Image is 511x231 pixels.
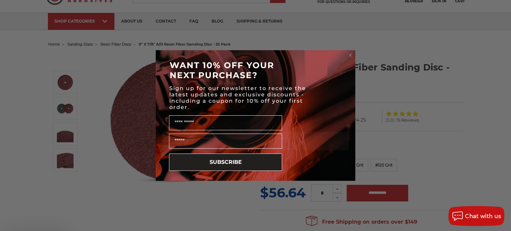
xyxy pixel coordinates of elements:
[347,52,354,58] button: Close dialog
[448,206,504,226] button: Chat with us
[169,154,282,171] button: SUBSCRIBE
[465,213,501,219] span: Chat with us
[170,60,274,80] span: WANT 10% OFF YOUR NEXT PURCHASE?
[169,134,282,149] input: Email
[169,85,306,110] span: Sign up for our newsletter to receive the latest updates and exclusive discounts - including a co...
